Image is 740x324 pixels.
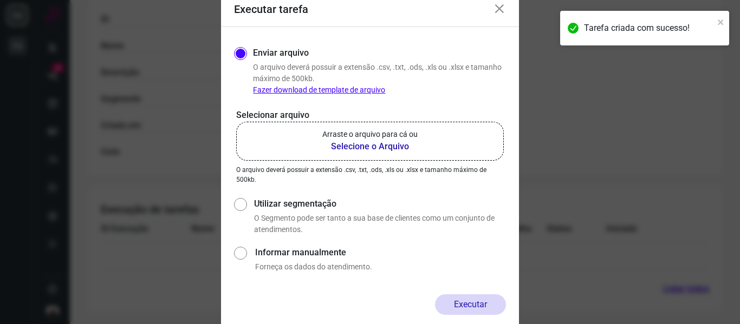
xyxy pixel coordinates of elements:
div: Tarefa criada com sucesso! [584,22,714,35]
button: close [717,15,725,28]
a: Fazer download de template de arquivo [253,85,385,94]
p: Forneça os dados do atendimento. [255,261,506,273]
b: Selecione o Arquivo [322,140,418,153]
p: Selecionar arquivo [236,109,504,122]
p: O arquivo deverá possuir a extensão .csv, .txt, .ods, .xls ou .xlsx e tamanho máximo de 500kb. [236,165,504,184]
button: Executar [435,294,506,315]
h3: Executar tarefa [234,3,308,16]
p: O Segmento pode ser tanto a sua base de clientes como um conjunto de atendimentos. [254,213,506,235]
p: O arquivo deverá possuir a extensão .csv, .txt, .ods, .xls ou .xlsx e tamanho máximo de 500kb. [253,62,506,96]
label: Enviar arquivo [253,47,309,59]
p: Arraste o arquivo para cá ou [322,129,418,140]
label: Informar manualmente [255,246,506,259]
label: Utilizar segmentação [254,197,506,210]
